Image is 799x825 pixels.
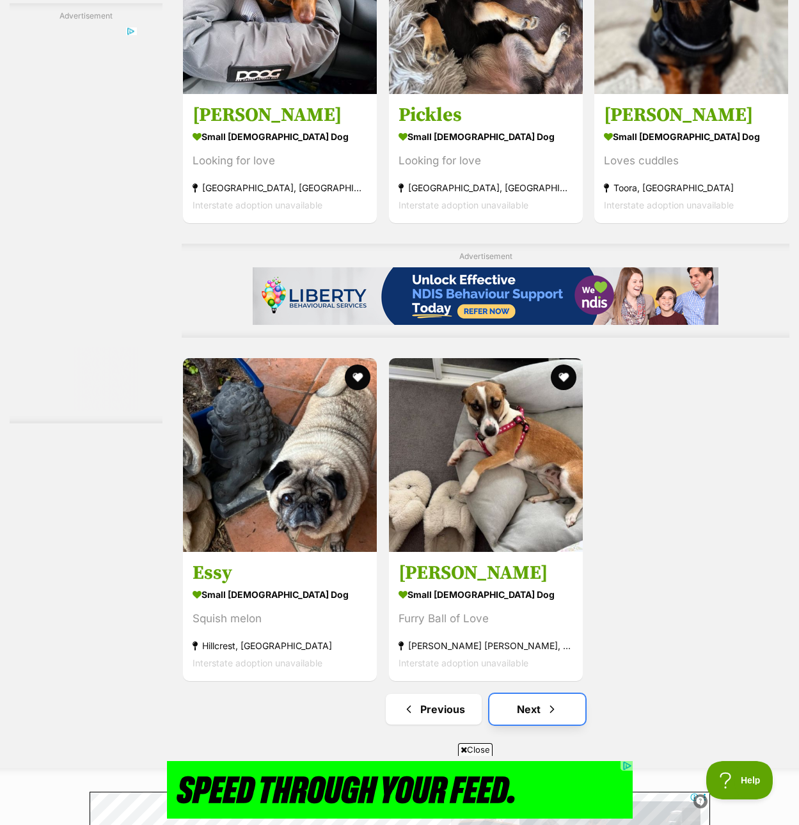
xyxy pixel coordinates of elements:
[604,179,779,196] strong: Toora, [GEOGRAPHIC_DATA]
[706,761,773,799] iframe: Help Scout Beacon - Open
[182,244,789,338] div: Advertisement
[193,152,367,169] div: Looking for love
[458,743,493,756] span: Close
[389,93,583,223] a: Pickles small [DEMOGRAPHIC_DATA] Dog Looking for love [GEOGRAPHIC_DATA], [GEOGRAPHIC_DATA] Inters...
[399,152,573,169] div: Looking for love
[399,200,528,210] span: Interstate adoption unavailable
[183,93,377,223] a: [PERSON_NAME] small [DEMOGRAPHIC_DATA] Dog Looking for love [GEOGRAPHIC_DATA], [GEOGRAPHIC_DATA] ...
[550,365,576,390] button: favourite
[399,610,573,627] div: Furry Ball of Love
[386,694,482,725] a: Previous page
[399,561,573,585] h3: [PERSON_NAME]
[193,127,367,146] strong: small [DEMOGRAPHIC_DATA] Dog
[399,179,573,196] strong: [GEOGRAPHIC_DATA], [GEOGRAPHIC_DATA]
[193,561,367,585] h3: Essy
[389,358,583,552] img: Lillie Uffelman - Jack Russell Terrier Dog
[345,365,370,390] button: favourite
[399,585,573,604] strong: small [DEMOGRAPHIC_DATA] Dog
[604,200,734,210] span: Interstate adoption unavailable
[193,585,367,604] strong: small [DEMOGRAPHIC_DATA] Dog
[10,3,162,423] div: Advertisement
[253,267,718,325] iframe: Advertisement
[193,103,367,127] h3: [PERSON_NAME]
[193,610,367,627] div: Squish melon
[399,657,528,668] span: Interstate adoption unavailable
[604,103,779,127] h3: [PERSON_NAME]
[35,27,138,411] iframe: Advertisement
[193,637,367,654] strong: Hillcrest, [GEOGRAPHIC_DATA]
[399,103,573,127] h3: Pickles
[604,127,779,146] strong: small [DEMOGRAPHIC_DATA] Dog
[389,551,583,681] a: [PERSON_NAME] small [DEMOGRAPHIC_DATA] Dog Furry Ball of Love [PERSON_NAME] [PERSON_NAME], [GEOGR...
[182,694,789,725] nav: Pagination
[193,657,322,668] span: Interstate adoption unavailable
[489,694,585,725] a: Next page
[193,200,322,210] span: Interstate adoption unavailable
[193,179,367,196] strong: [GEOGRAPHIC_DATA], [GEOGRAPHIC_DATA]
[604,152,779,169] div: Loves cuddles
[399,637,573,654] strong: [PERSON_NAME] [PERSON_NAME], [GEOGRAPHIC_DATA]
[594,93,788,223] a: [PERSON_NAME] small [DEMOGRAPHIC_DATA] Dog Loves cuddles Toora, [GEOGRAPHIC_DATA] Interstate adop...
[167,761,633,819] iframe: Advertisement
[399,127,573,146] strong: small [DEMOGRAPHIC_DATA] Dog
[183,358,377,552] img: Essy - Pug Dog
[183,551,377,681] a: Essy small [DEMOGRAPHIC_DATA] Dog Squish melon Hillcrest, [GEOGRAPHIC_DATA] Interstate adoption u...
[695,796,706,807] img: info.svg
